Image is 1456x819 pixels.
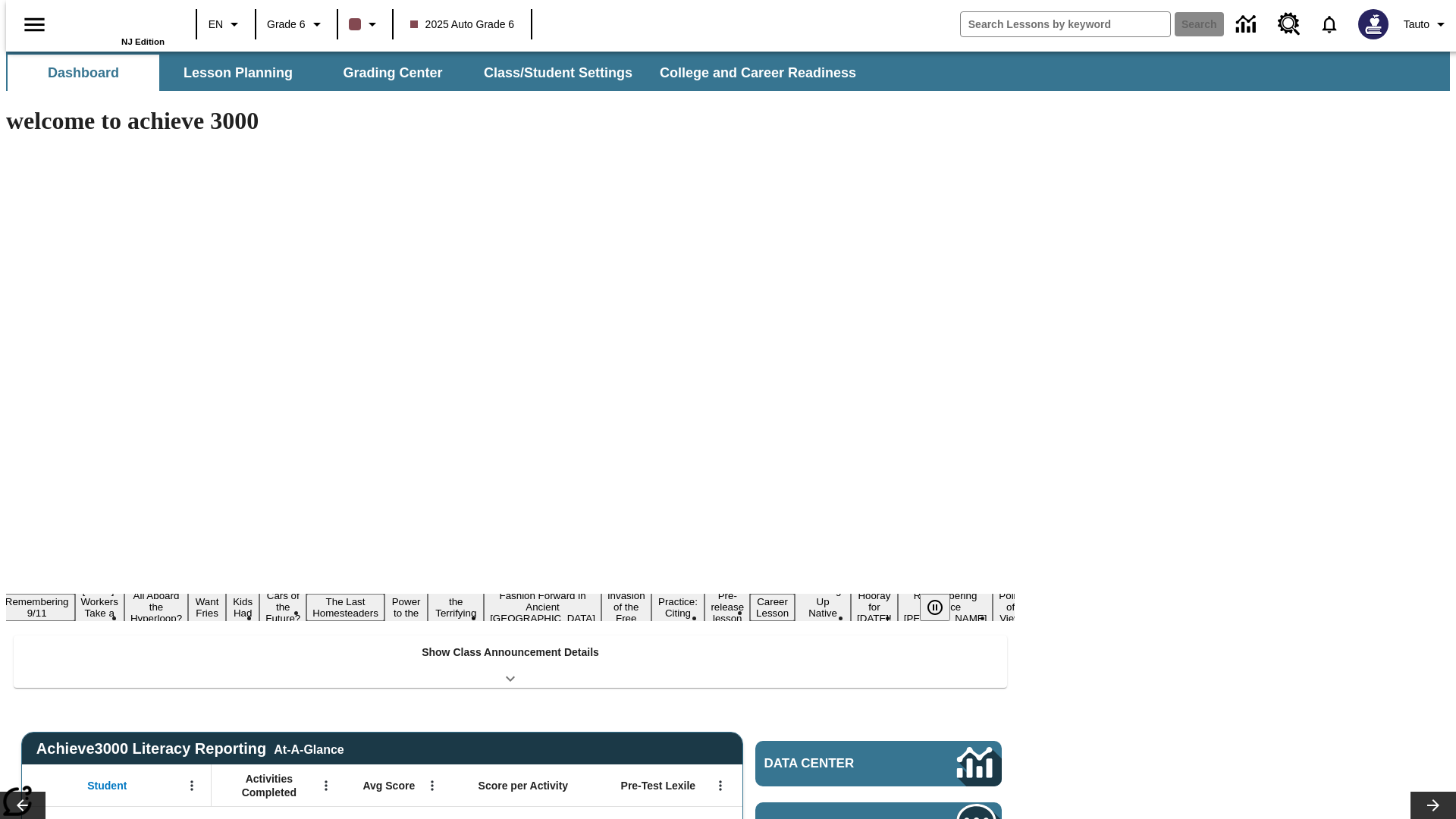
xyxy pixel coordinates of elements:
button: Slide 15 Career Lesson [750,594,795,621]
button: Grading Center [317,55,469,91]
a: Home [66,7,165,37]
div: At-A-Glance [274,740,344,757]
span: Grade 6 [267,17,306,33]
button: Slide 18 Remembering Justice O'Connor [898,588,993,626]
div: SubNavbar [6,55,870,91]
button: Slide 3 Labor Day: Workers Take a Stand [75,582,124,632]
span: Avg Score [362,779,415,792]
a: Notifications [1310,5,1349,44]
div: Home [66,5,165,46]
a: Resource Center, Will open in new tab [1269,4,1310,45]
button: Open Menu [421,774,444,797]
span: Achieve3000 Literacy Reporting [36,740,344,758]
button: Language: EN, Select a language [202,11,250,38]
button: Open Menu [315,774,337,797]
button: Slide 19 Point of View [993,588,1028,626]
p: Show Class Announcement Details [422,645,599,661]
span: Score per Activity [479,779,569,792]
button: Lesson Planning [162,55,314,91]
span: Data Center [764,756,906,771]
button: Grade: Grade 6, Select a grade [261,11,332,38]
button: Slide 4 All Aboard the Hyperloop? [124,588,188,626]
button: Slide 12 The Invasion of the Free CD [601,576,651,638]
button: Slide 9 Solar Power to the People [384,582,428,632]
button: Pause [920,594,950,621]
button: Slide 6 Dirty Jobs Kids Had To Do [226,571,259,644]
div: SubNavbar [6,52,1450,91]
span: NJ Edition [121,37,165,46]
button: Slide 7 Cars of the Future? [259,588,306,626]
span: Pre-Test Lexile [621,779,696,792]
button: Slide 8 The Last Homesteaders [306,594,384,621]
button: Slide 10 Attack of the Terrifying Tomatoes [428,582,484,632]
span: Activities Completed [219,772,319,799]
button: Profile/Settings [1398,11,1456,38]
button: Open Menu [709,774,732,797]
button: Select a new avatar [1349,5,1398,44]
span: Student [87,779,127,792]
img: Avatar [1358,9,1389,39]
button: Slide 5 Do You Want Fries With That? [188,571,226,644]
a: Data Center [755,741,1002,786]
div: Pause [920,594,965,621]
button: Slide 17 Hooray for Constitution Day! [851,588,898,626]
span: Tauto [1404,17,1429,33]
button: Lesson carousel, Next [1410,792,1456,819]
input: search field [961,12,1170,36]
button: Slide 14 Pre-release lesson [704,588,750,626]
h1: welcome to achieve 3000 [6,107,1015,135]
span: EN [209,17,223,33]
button: Class/Student Settings [472,55,645,91]
button: Class color is dark brown. Change class color [343,11,388,38]
button: College and Career Readiness [648,55,868,91]
button: Open Menu [180,774,203,797]
button: Slide 16 Cooking Up Native Traditions [795,582,851,632]
div: Show Class Announcement Details [14,635,1007,688]
button: Slide 11 Fashion Forward in Ancient Rome [484,588,601,626]
button: Dashboard [8,55,159,91]
span: 2025 Auto Grade 6 [410,17,515,33]
button: Slide 13 Mixed Practice: Citing Evidence [651,582,705,632]
a: Data Center [1227,4,1269,45]
button: Open side menu [12,2,57,47]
